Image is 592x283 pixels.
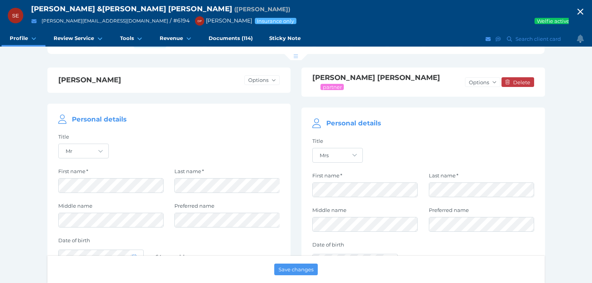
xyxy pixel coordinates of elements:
[195,16,204,26] div: David Parry
[312,207,418,217] label: Middle name
[191,17,252,24] span: [PERSON_NAME]
[29,16,39,26] button: Email
[160,35,183,42] span: Revenue
[151,31,200,47] a: Revenue
[45,31,111,47] a: Review Service
[200,31,261,47] a: Documents (114)
[58,75,191,85] h1: [PERSON_NAME]
[12,13,19,19] span: SE
[155,253,185,260] span: 64 years old
[326,120,381,127] span: Personal details
[274,264,318,275] button: Save changes
[484,34,492,44] button: Email
[120,35,134,42] span: Tools
[58,134,280,144] label: Title
[279,266,313,273] span: Save changes
[72,115,127,123] span: Personal details
[234,5,290,13] span: Preferred name
[54,35,94,42] span: Review Service
[197,19,202,23] span: DP
[269,35,301,42] span: Sticky Note
[8,8,23,23] div: Simon Emery
[58,203,164,213] label: Middle name
[174,168,280,178] label: Last name
[174,203,280,213] label: Preferred name
[58,237,280,247] label: Date of birth
[209,35,253,42] span: Documents (114)
[429,207,534,217] label: Preferred name
[494,34,502,44] button: SMS
[312,138,534,148] label: Title
[256,18,295,24] span: Insurance only
[244,75,280,85] button: Options
[536,18,570,24] span: Welfie active
[501,77,534,87] button: Delete
[312,73,445,92] h1: [PERSON_NAME] [PERSON_NAME]
[97,4,232,13] span: & [PERSON_NAME] [PERSON_NAME]
[170,17,190,24] span: / # 6194
[322,84,342,90] span: partner
[2,31,45,47] a: Profile
[312,172,418,182] label: First name
[503,34,565,44] button: Search client card
[42,18,168,24] a: [PERSON_NAME][EMAIL_ADDRESS][DOMAIN_NAME]
[10,35,28,42] span: Profile
[31,4,95,13] span: [PERSON_NAME]
[465,79,491,85] span: Options
[514,36,564,42] span: Search client card
[58,168,164,178] label: First name
[512,79,534,85] span: Delete
[245,77,270,83] span: Options
[312,241,534,252] label: Date of birth
[429,172,534,182] label: Last name
[465,77,500,87] button: Options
